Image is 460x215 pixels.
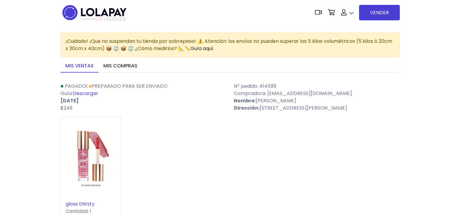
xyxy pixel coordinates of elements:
[190,45,214,52] a: Guía aquí.
[81,17,126,22] span: TRENDIER
[61,3,128,22] img: logo
[66,38,392,52] span: ¡Cuidado! ¡Que no suspendan tu tienda por sobrepeso! ⚠️ Atención: los envíos no pueden superar lo...
[234,97,256,104] strong: Nombre:
[234,104,260,111] strong: Dirección:
[61,97,227,104] p: [DATE]
[61,104,72,111] span: $249
[81,18,95,21] span: POWERED BY
[61,117,121,200] img: small_1756925728980.jpeg
[89,83,168,90] a: Preparado para ser enviado
[359,5,400,20] a: VENDER
[234,90,400,97] p: Compradora: [EMAIL_ADDRESS][DOMAIN_NAME]
[65,83,86,90] span: Pagado
[234,83,400,90] p: Nº pedido: 414595
[66,200,95,207] a: gloss thirsty
[95,16,103,23] span: GO
[99,60,142,73] a: Mis compras
[57,83,230,112] div: | Guía:
[73,90,98,97] a: Descargar
[234,97,400,104] p: [PERSON_NAME]
[61,60,99,73] a: Mis ventas
[234,104,400,112] p: [STREET_ADDRESS][PERSON_NAME]
[61,208,121,215] p: Cantidad: 1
